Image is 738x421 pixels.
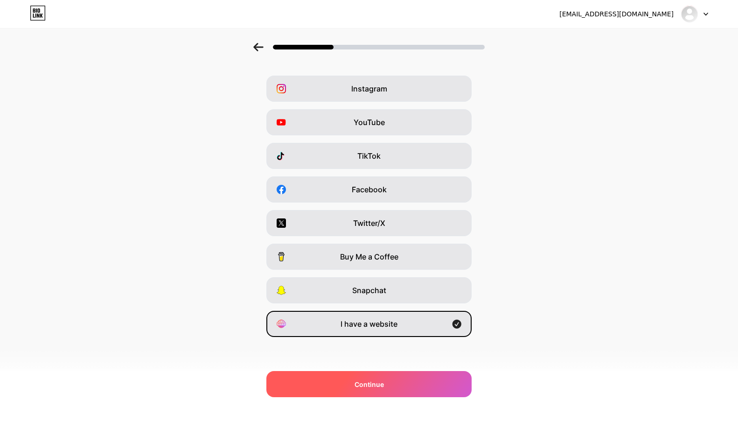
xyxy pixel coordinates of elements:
div: [EMAIL_ADDRESS][DOMAIN_NAME] [559,9,674,19]
span: TikTok [357,150,381,161]
span: Buy Me a Coffee [340,251,398,262]
span: Facebook [352,184,387,195]
span: Twitter/X [353,218,385,229]
span: I have a website [341,318,397,330]
img: murrayvilledental [681,5,698,23]
span: Instagram [351,83,387,94]
span: Continue [355,379,384,389]
span: Snapchat [352,285,386,296]
span: YouTube [354,117,385,128]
